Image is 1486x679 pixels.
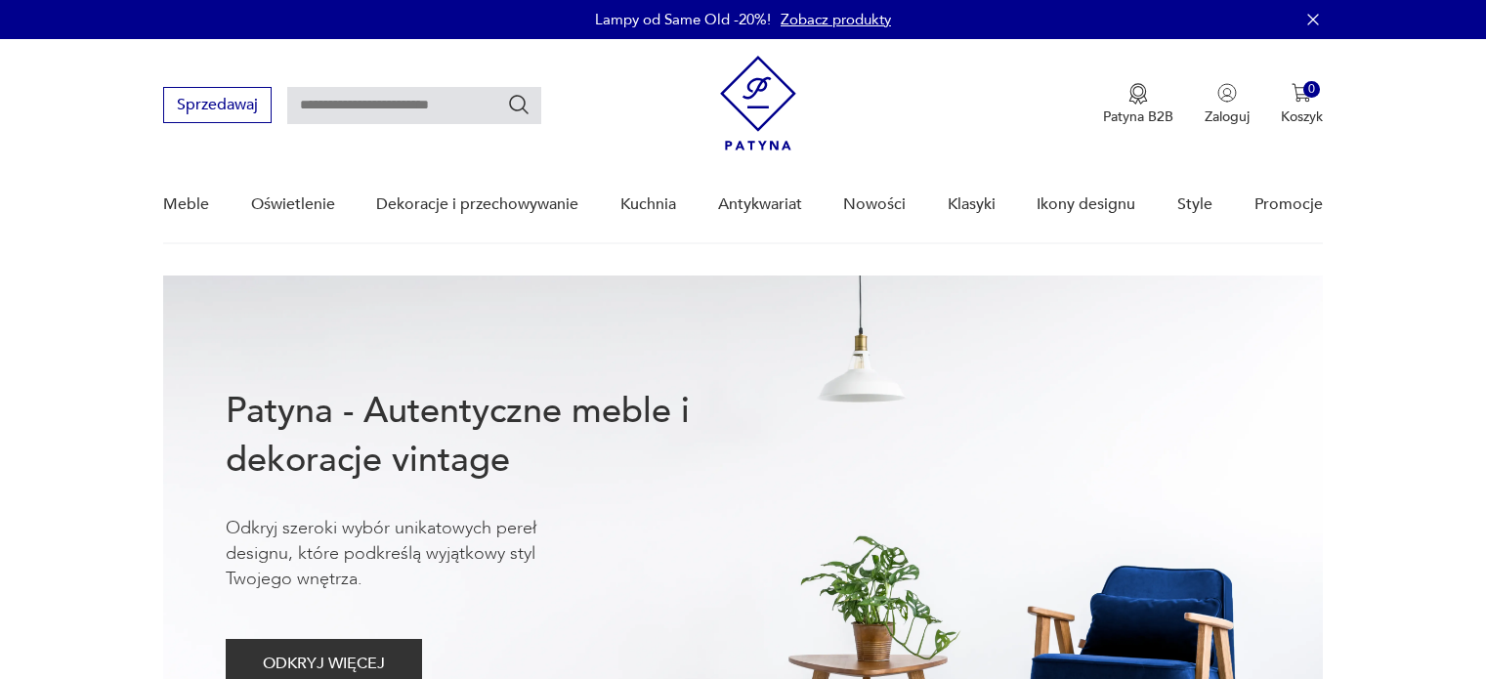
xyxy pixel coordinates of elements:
p: Patyna B2B [1103,107,1173,126]
p: Odkryj szeroki wybór unikatowych pereł designu, które podkreślą wyjątkowy styl Twojego wnętrza. [226,516,597,592]
h1: Patyna - Autentyczne meble i dekoracje vintage [226,387,753,485]
p: Zaloguj [1205,107,1250,126]
a: Dekoracje i przechowywanie [376,167,578,242]
a: Zobacz produkty [781,10,891,29]
a: Nowości [843,167,906,242]
img: Ikona koszyka [1292,83,1311,103]
a: Kuchnia [620,167,676,242]
button: Szukaj [507,93,531,116]
img: Ikonka użytkownika [1217,83,1237,103]
div: 0 [1303,81,1320,98]
img: Patyna - sklep z meblami i dekoracjami vintage [720,56,796,150]
a: Antykwariat [718,167,802,242]
a: Ikona medaluPatyna B2B [1103,83,1173,126]
a: Promocje [1254,167,1323,242]
a: Meble [163,167,209,242]
a: ODKRYJ WIĘCEJ [226,658,422,672]
button: Sprzedawaj [163,87,272,123]
a: Sprzedawaj [163,100,272,113]
button: Zaloguj [1205,83,1250,126]
p: Koszyk [1281,107,1323,126]
p: Lampy od Same Old -20%! [595,10,771,29]
a: Oświetlenie [251,167,335,242]
button: Patyna B2B [1103,83,1173,126]
a: Style [1177,167,1212,242]
a: Ikony designu [1037,167,1135,242]
a: Klasyki [948,167,996,242]
button: 0Koszyk [1281,83,1323,126]
img: Ikona medalu [1128,83,1148,105]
